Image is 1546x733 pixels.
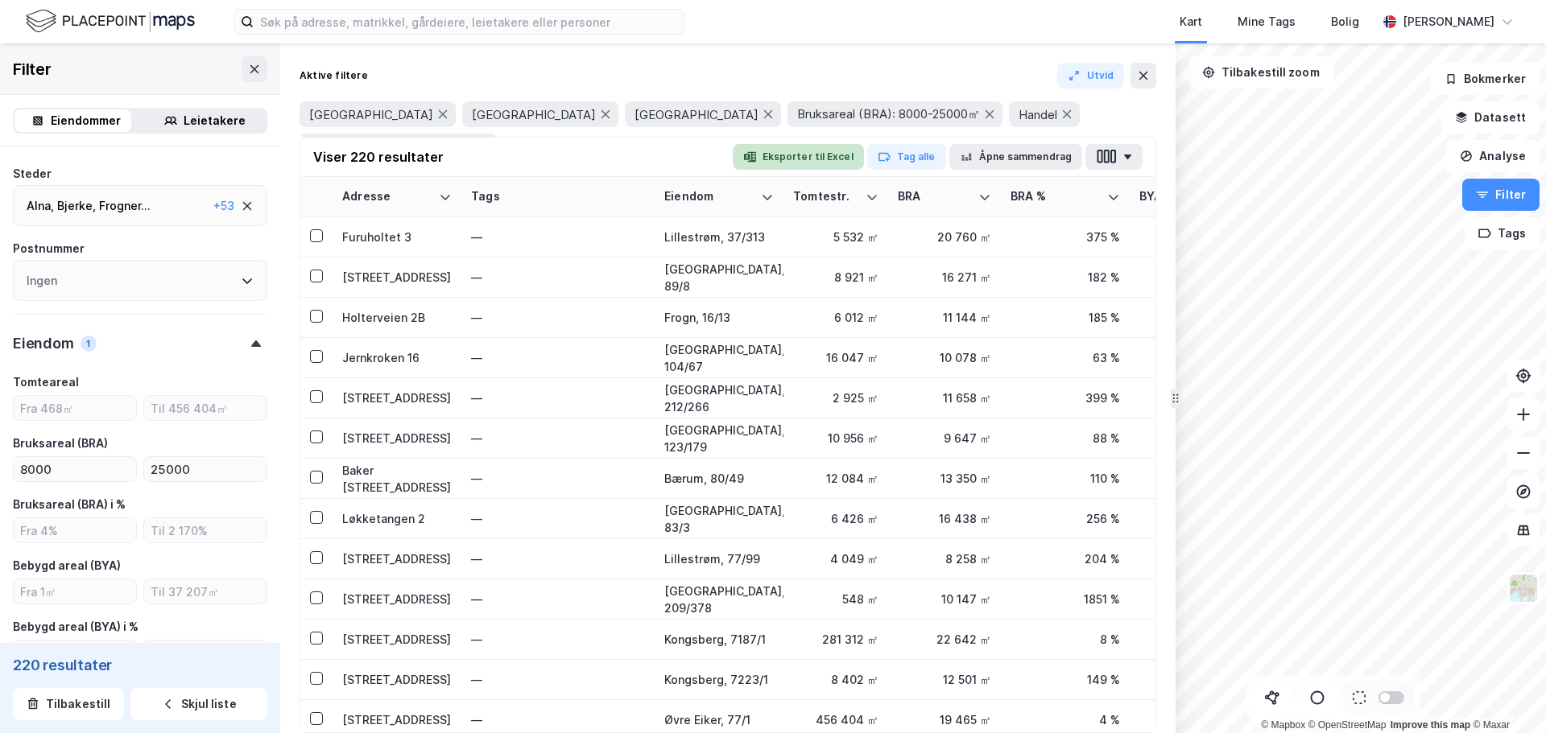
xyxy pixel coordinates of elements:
[793,591,878,607] div: 548 ㎡
[1188,56,1333,89] button: Tilbakestill zoom
[1011,309,1120,326] div: 185 %
[1057,63,1125,89] button: Utvid
[793,510,878,527] div: 6 426 ㎡
[342,269,452,286] div: [STREET_ADDRESS]
[1011,229,1120,245] div: 375 %
[26,7,195,35] img: logo.f888ab2527a4732fd821a326f86c7f29.svg
[635,107,759,122] span: [GEOGRAPHIC_DATA]
[797,106,980,122] span: Bruksareal (BRA): 8000-25000㎡
[471,707,645,733] div: —
[13,688,124,720] button: Tilbakestill
[471,667,645,693] div: —
[13,617,138,636] div: Bebygd areal (BYA) i %
[144,579,267,603] input: Til 37 207㎡
[144,457,267,481] input: Til 24 862㎡
[1238,12,1296,31] div: Mine Tags
[793,711,878,728] div: 456 404 ㎡
[14,457,136,481] input: Fra ㎡
[81,336,97,352] div: 1
[1011,671,1120,688] div: 149 %
[1446,140,1540,172] button: Analyse
[13,556,121,575] div: Bebygd areal (BYA)
[793,229,878,245] div: 5 532 ㎡
[471,426,645,451] div: —
[867,144,946,170] button: Tag alle
[471,189,645,204] div: Tags
[144,396,267,420] input: Til 456 404㎡
[1391,719,1470,731] a: Improve this map
[1465,656,1546,733] iframe: Chat Widget
[898,671,991,688] div: 12 501 ㎡
[144,640,267,665] input: Til 100%
[1139,470,1233,487] div: 2 979 ㎡
[1431,63,1540,95] button: Bokmerker
[664,470,774,487] div: Bærum, 80/49
[793,631,878,648] div: 281 312 ㎡
[898,631,991,648] div: 22 642 ㎡
[1465,217,1540,249] button: Tags
[1139,711,1233,728] div: 37 207 ㎡
[1011,711,1120,728] div: 4 %
[1462,179,1540,211] button: Filter
[57,196,96,216] div: Bjerke ,
[1441,101,1540,134] button: Datasett
[1011,510,1120,527] div: 256 %
[664,189,754,204] div: Eiendom
[342,671,452,688] div: [STREET_ADDRESS]
[13,239,85,258] div: Postnummer
[898,349,991,366] div: 10 078 ㎡
[471,466,645,492] div: —
[342,550,452,567] div: [STREET_ADDRESS]
[793,671,878,688] div: 8 402 ㎡
[793,349,878,366] div: 16 047 ㎡
[1139,309,1233,326] div: 2 848 ㎡
[1308,719,1387,731] a: OpenStreetMap
[1011,591,1120,607] div: 1851 %
[664,711,774,728] div: Øvre Eiker, 77/1
[471,506,645,532] div: —
[342,389,452,406] div: [STREET_ADDRESS]
[471,546,645,572] div: —
[471,587,645,612] div: —
[184,111,246,130] div: Leietakere
[130,688,267,720] button: Skjul liste
[1011,631,1120,648] div: 8 %
[898,430,991,447] div: 9 647 ㎡
[1011,550,1120,567] div: 204 %
[471,385,645,411] div: —
[342,591,452,607] div: [STREET_ADDRESS]
[664,422,774,455] div: [GEOGRAPHIC_DATA], 123/179
[1139,591,1233,607] div: 1 449 ㎡
[898,591,991,607] div: 10 147 ㎡
[664,229,774,245] div: Lillestrøm, 37/313
[13,656,267,675] div: 220 resultater
[1180,12,1202,31] div: Kart
[342,229,452,245] div: Furuholtet 3
[503,136,547,157] button: 1 mer
[342,462,452,496] div: Baker [STREET_ADDRESS]
[898,389,991,406] div: 11 658 ㎡
[313,147,444,167] div: Viser 220 resultater
[144,518,267,542] input: Til 2 170%
[664,631,774,648] div: Kongsberg, 7187/1
[13,56,52,82] div: Filter
[664,341,774,375] div: [GEOGRAPHIC_DATA], 104/67
[1139,389,1233,406] div: 1 581 ㎡
[949,144,1083,170] button: Åpne sammendrag
[1139,269,1233,286] div: 1 ㎡
[254,10,684,34] input: Søk på adresse, matrikkel, gårdeiere, leietakere eller personer
[342,430,452,447] div: [STREET_ADDRESS]
[471,265,645,290] div: —
[793,550,878,567] div: 4 049 ㎡
[1261,719,1305,731] a: Mapbox
[27,196,54,216] div: Alna ,
[1011,349,1120,366] div: 63 %
[1139,430,1233,447] div: 2 566 ㎡
[13,334,74,353] div: Eiendom
[793,309,878,326] div: 6 012 ㎡
[1011,389,1120,406] div: 399 %
[342,189,432,204] div: Adresse
[664,502,774,536] div: [GEOGRAPHIC_DATA], 83/3
[733,144,864,170] button: Eksporter til Excel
